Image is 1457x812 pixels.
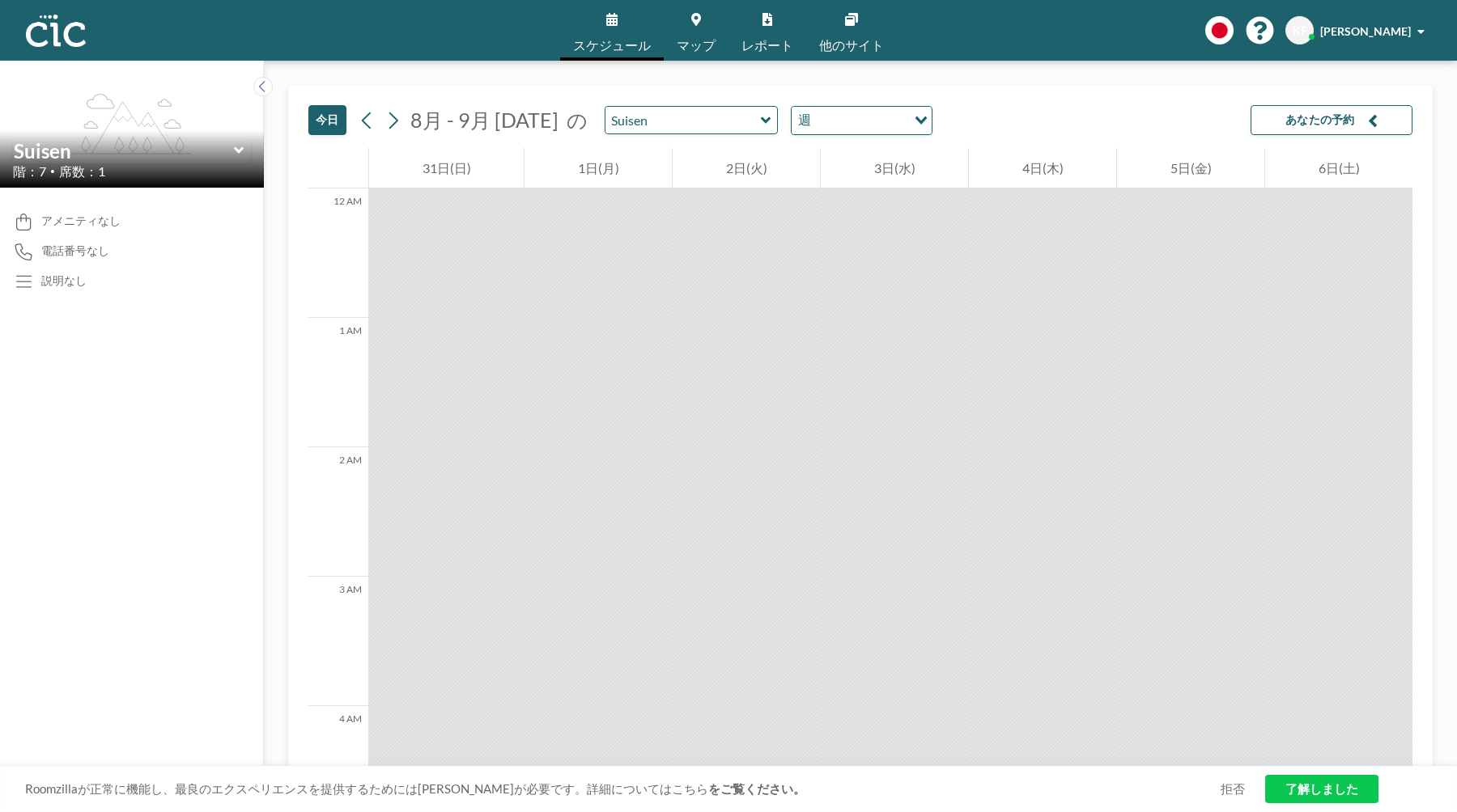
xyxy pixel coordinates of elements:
span: の [567,108,588,133]
div: 1 AM [308,318,368,447]
div: 12 AM [308,188,368,318]
div: 3 AM [308,577,368,706]
span: 週 [795,110,814,131]
div: 2 AM [308,447,368,577]
span: KF [1293,23,1307,38]
a: をご覧ください。 [708,781,805,796]
input: Suisen [605,107,761,133]
button: あなたの予約 [1251,105,1412,135]
span: 8月 - 9月 [DATE] [410,108,559,132]
div: 2日(火) [673,148,820,188]
span: Roomzillaが正常に機能し、最良のエクスペリエンスを提供するためには[PERSON_NAME]が必要です。詳細についてはこちら [25,781,1221,797]
div: 6日(土) [1265,148,1412,188]
img: organization-logo [26,15,86,47]
a: 拒否 [1221,781,1245,797]
button: 今日 [308,105,346,135]
div: 1日(月) [525,148,672,188]
span: スケジュール [573,39,651,52]
div: 4日(木) [969,148,1116,188]
span: [PERSON_NAME] [1320,24,1411,38]
span: 階：7 [13,163,46,180]
span: アメニティなし [41,214,121,228]
span: レポート [741,39,793,52]
div: 31日(日) [369,148,524,188]
a: 了解しました [1265,775,1378,803]
div: 3日(水) [821,148,968,188]
input: Suisen [14,139,234,163]
span: 席数：1 [59,163,105,180]
div: 説明なし [41,273,87,288]
input: Search for option [816,110,905,131]
span: • [50,166,55,176]
span: 電話番号なし [41,243,109,258]
div: Search for option [792,107,932,134]
div: 5日(金) [1117,148,1264,188]
span: マップ [677,39,716,52]
span: 他のサイト [819,39,884,52]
